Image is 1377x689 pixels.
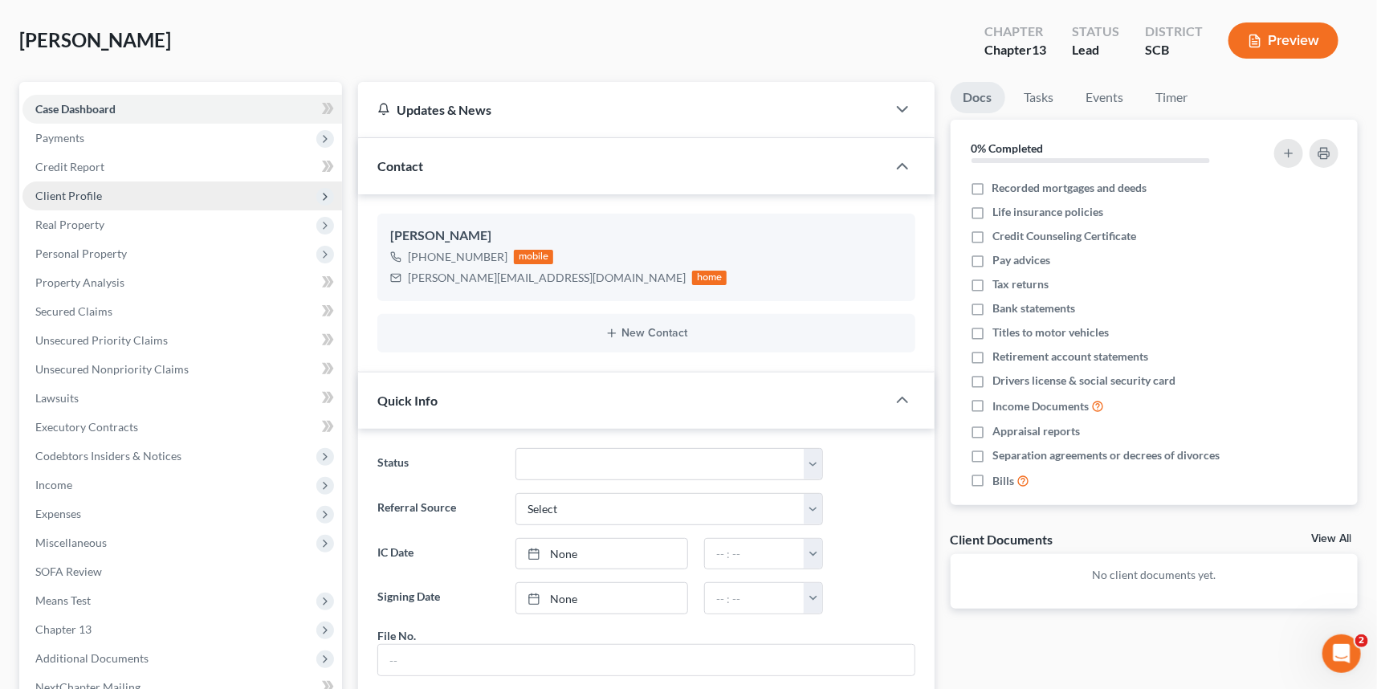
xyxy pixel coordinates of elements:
[22,95,342,124] a: Case Dashboard
[992,324,1109,340] span: Titles to motor vehicles
[22,153,342,181] a: Credit Report
[35,536,107,549] span: Miscellaneous
[705,583,805,614] input: -- : --
[1032,42,1046,57] span: 13
[35,189,102,202] span: Client Profile
[984,22,1046,41] div: Chapter
[992,300,1075,316] span: Bank statements
[1355,634,1368,647] span: 2
[377,158,423,173] span: Contact
[35,304,112,318] span: Secured Claims
[35,333,168,347] span: Unsecured Priority Claims
[408,270,686,286] div: [PERSON_NAME][EMAIL_ADDRESS][DOMAIN_NAME]
[35,565,102,578] span: SOFA Review
[992,473,1014,489] span: Bills
[1145,41,1203,59] div: SCB
[35,275,124,289] span: Property Analysis
[705,539,805,569] input: -- : --
[35,651,149,665] span: Additional Documents
[35,420,138,434] span: Executory Contracts
[1145,22,1203,41] div: District
[22,557,342,586] a: SOFA Review
[35,622,92,636] span: Chapter 13
[1322,634,1361,673] iframe: Intercom live chat
[22,326,342,355] a: Unsecured Priority Claims
[1072,41,1119,59] div: Lead
[1073,82,1137,113] a: Events
[951,531,1053,548] div: Client Documents
[992,252,1050,268] span: Pay advices
[992,373,1175,389] span: Drivers license & social security card
[369,448,508,480] label: Status
[22,413,342,442] a: Executory Contracts
[35,391,79,405] span: Lawsuits
[992,276,1049,292] span: Tax returns
[1311,533,1351,544] a: View All
[22,384,342,413] a: Lawsuits
[516,539,687,569] a: None
[992,228,1136,244] span: Credit Counseling Certificate
[35,449,181,463] span: Codebtors Insiders & Notices
[22,268,342,297] a: Property Analysis
[35,593,91,607] span: Means Test
[1012,82,1067,113] a: Tasks
[35,131,84,145] span: Payments
[992,180,1147,196] span: Recorded mortgages and deeds
[377,393,438,408] span: Quick Info
[377,101,867,118] div: Updates & News
[992,423,1080,439] span: Appraisal reports
[35,478,72,491] span: Income
[378,645,915,675] input: --
[369,582,508,614] label: Signing Date
[369,493,508,525] label: Referral Source
[408,249,507,265] div: [PHONE_NUMBER]
[972,141,1044,155] strong: 0% Completed
[22,297,342,326] a: Secured Claims
[516,583,687,614] a: None
[390,327,902,340] button: New Contact
[984,41,1046,59] div: Chapter
[35,507,81,520] span: Expenses
[992,204,1103,220] span: Life insurance policies
[35,102,116,116] span: Case Dashboard
[514,250,554,264] div: mobile
[22,355,342,384] a: Unsecured Nonpriority Claims
[1072,22,1119,41] div: Status
[390,226,902,246] div: [PERSON_NAME]
[992,349,1148,365] span: Retirement account statements
[35,247,127,260] span: Personal Property
[992,447,1220,463] span: Separation agreements or decrees of divorces
[992,398,1089,414] span: Income Documents
[1143,82,1201,113] a: Timer
[951,82,1005,113] a: Docs
[692,271,727,285] div: home
[35,362,189,376] span: Unsecured Nonpriority Claims
[19,28,171,51] span: [PERSON_NAME]
[1228,22,1338,59] button: Preview
[369,538,508,570] label: IC Date
[963,567,1345,583] p: No client documents yet.
[377,627,416,644] div: File No.
[35,218,104,231] span: Real Property
[35,160,104,173] span: Credit Report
